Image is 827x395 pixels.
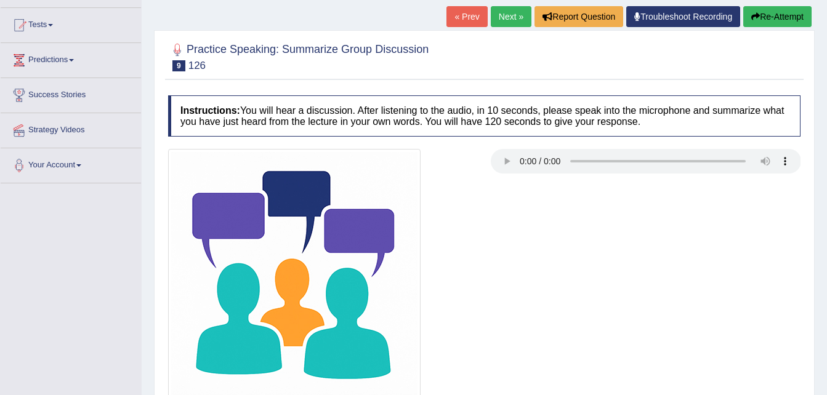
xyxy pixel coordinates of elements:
[1,43,141,74] a: Predictions
[1,8,141,39] a: Tests
[626,6,740,27] a: Troubleshoot Recording
[743,6,812,27] button: Re-Attempt
[1,113,141,144] a: Strategy Videos
[491,6,531,27] a: Next »
[180,105,240,116] b: Instructions:
[188,60,206,71] small: 126
[535,6,623,27] button: Report Question
[1,148,141,179] a: Your Account
[172,60,185,71] span: 9
[1,78,141,109] a: Success Stories
[168,41,429,71] h2: Practice Speaking: Summarize Group Discussion
[168,95,801,137] h4: You will hear a discussion. After listening to the audio, in 10 seconds, please speak into the mi...
[446,6,487,27] a: « Prev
